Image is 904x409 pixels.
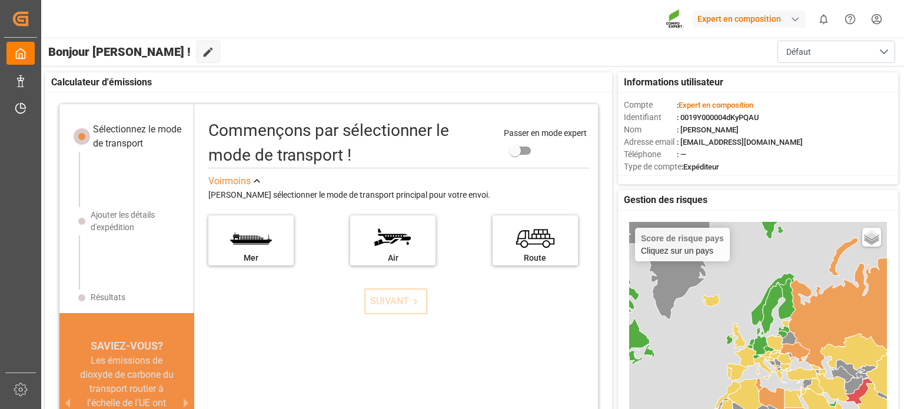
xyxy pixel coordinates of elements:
font: Informations utilisateur [624,77,723,88]
div: Commençons par sélectionner le mode de transport ! [208,118,492,168]
font: Sélectionnez le mode de transport [93,124,181,149]
img: Screenshot%202023-09-29%20at%2010.02.21.png_1712312052.png [666,9,684,29]
font: Adresse email [624,137,674,147]
font: : — [677,150,686,159]
font: SUIVANT [370,295,409,307]
font: : [EMAIL_ADDRESS][DOMAIN_NAME] [677,138,803,147]
font: Score de risque pays [641,234,724,243]
a: Couches [862,228,881,247]
font: Ajouter les détails d'expédition [91,210,155,232]
font: Passer en mode expert [504,128,587,138]
font: Expert en composition [679,101,753,109]
font: Identifiant [624,112,662,122]
font: moins [225,175,251,187]
font: : [PERSON_NAME] [677,125,739,134]
button: afficher 0 nouvelles notifications [810,6,837,32]
font: :Expéditeur [682,162,719,171]
font: Téléphone [624,149,661,159]
font: Commençons par sélectionner le mode de transport ! [208,121,449,165]
font: Route [524,253,546,262]
font: Calculateur d'émissions [51,77,152,88]
font: Défaut [786,47,811,56]
font: Bonjour [PERSON_NAME] ! [48,45,191,59]
font: Cliquez sur un pays [641,246,713,255]
font: Air [388,253,398,262]
font: SAVIEZ-VOUS? [91,340,163,352]
button: ouvrir le menu [777,41,895,63]
font: Type de compte [624,162,682,171]
font: Expert en composition [697,14,781,24]
font: Voir [208,175,225,187]
font: [PERSON_NAME] sélectionner le mode de transport principal pour votre envoi. [208,190,490,199]
font: : [677,101,679,109]
button: Expert en composition [693,8,810,30]
button: SUIVANT [364,288,427,314]
button: Centre d'aide [837,6,863,32]
font: Gestion des risques [624,194,707,205]
font: Nom [624,125,642,134]
font: : 0019Y000004dKyPQAU [677,113,759,122]
font: Mer [244,253,258,262]
font: Compte [624,100,653,109]
font: Résultats [91,292,125,302]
